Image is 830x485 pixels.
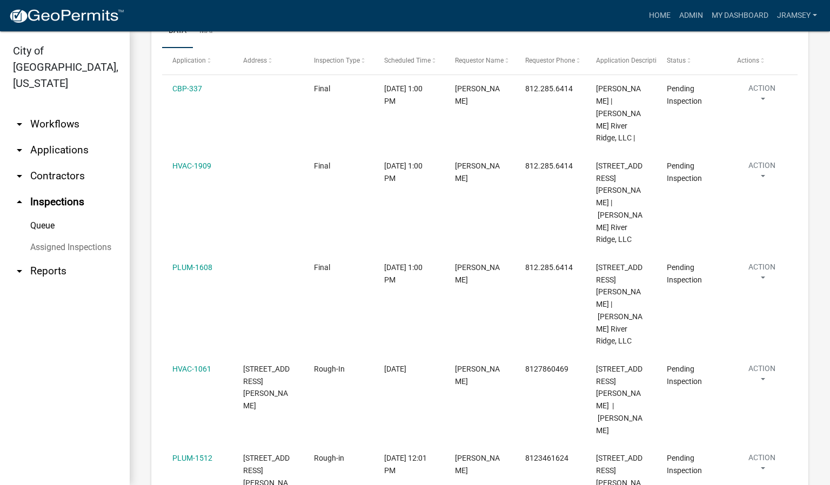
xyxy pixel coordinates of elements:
span: 812.285.6414 [525,263,573,272]
span: Scheduled Time [384,57,431,64]
span: Final [314,84,330,93]
button: Action [737,261,787,288]
span: Application Description [596,57,664,64]
div: [DATE] 1:00 PM [384,160,434,185]
span: 322 MARY STREET | Scoarta Mihai [596,365,642,435]
a: Data [162,14,193,49]
span: Requestor Phone [525,57,575,64]
a: CBP-337 [172,84,202,93]
a: Admin [675,5,707,26]
a: jramsey [773,5,821,26]
a: PLUM-1608 [172,263,212,272]
span: 812.285.6414 [525,84,573,93]
span: Rough-In [314,365,345,373]
datatable-header-cell: Requestor Name [445,48,516,74]
a: Home [645,5,675,26]
span: Pending Inspection [667,84,702,105]
span: Pending Inspection [667,454,702,475]
datatable-header-cell: Inspection Type [303,48,374,74]
span: Mary Frey [455,365,500,386]
span: 8127860469 [525,365,568,373]
span: 812.285.6414 [525,161,573,170]
span: Rough-in [314,454,344,462]
datatable-header-cell: Address [233,48,304,74]
span: Actions [737,57,759,64]
span: Inspection Type [314,57,360,64]
button: Action [737,452,787,479]
i: arrow_drop_down [13,170,26,183]
span: Address [243,57,267,64]
button: Action [737,160,787,187]
span: 295 Paul Garrett Road | Pizzuti River Ridge, LLC [596,263,642,346]
i: arrow_drop_down [13,118,26,131]
i: arrow_drop_down [13,144,26,157]
datatable-header-cell: Actions [727,48,798,74]
a: My Dashboard [707,5,773,26]
span: Pending Inspection [667,161,702,183]
span: Mary Frey [455,161,500,183]
datatable-header-cell: Application [162,48,233,74]
a: Map [193,14,222,49]
a: HVAC-1909 [172,161,211,170]
span: Jeremy Ramsey [455,263,500,284]
span: Final [314,161,330,170]
span: Pending Inspection [667,365,702,386]
span: Final [314,263,330,272]
span: Application [172,57,206,64]
datatable-header-cell: Status [657,48,727,74]
div: [DATE] [384,363,434,375]
i: arrow_drop_down [13,265,26,278]
div: [DATE] 1:00 PM [384,261,434,286]
span: 322 MARY STREET [243,365,290,410]
span: Requestor Name [455,57,504,64]
div: [DATE] 1:00 PM [384,83,434,107]
span: Jeremy Ramsey [455,454,500,475]
span: 8123461624 [525,454,568,462]
span: Scott Welch | Pizzuti River Ridge, LLC | [596,84,641,142]
div: [DATE] 12:01 PM [384,452,434,477]
datatable-header-cell: Requestor Phone [515,48,586,74]
datatable-header-cell: Application Description [586,48,657,74]
span: Status [667,57,686,64]
span: Mike Kruer [455,84,500,105]
a: HVAC-1061 [172,365,211,373]
i: arrow_drop_up [13,196,26,208]
a: PLUM-1512 [172,454,212,462]
span: 295 Paul Garrett Road | Pizzuti River Ridge, LLC [596,161,642,244]
span: Pending Inspection [667,263,702,284]
datatable-header-cell: Scheduled Time [374,48,445,74]
button: Action [737,363,787,390]
button: Action [737,83,787,110]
